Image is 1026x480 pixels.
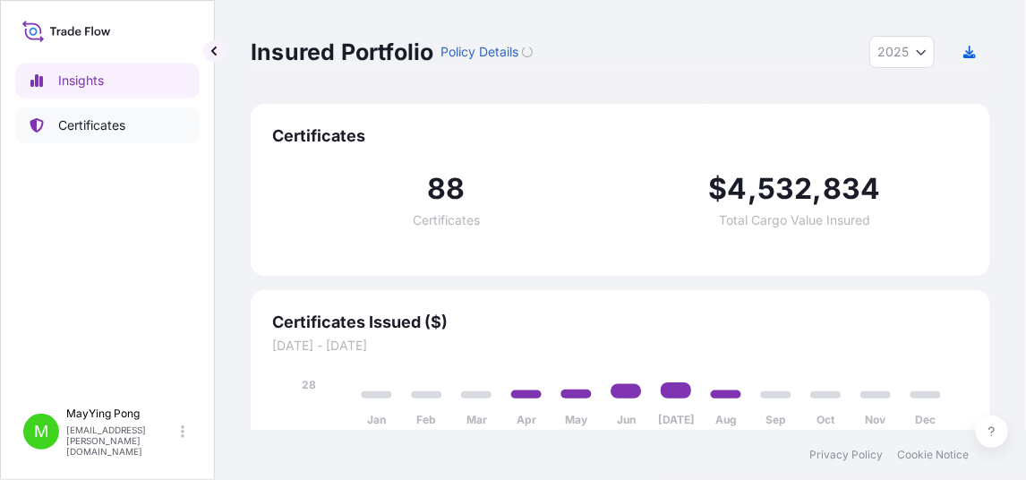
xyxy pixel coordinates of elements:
[565,414,588,427] tspan: May
[823,175,881,203] span: 834
[272,312,969,333] span: Certificates Issued ($)
[866,414,887,427] tspan: Nov
[869,36,935,68] button: Year Selector
[58,116,125,134] p: Certificates
[66,407,177,421] p: MayYing Pong
[658,414,695,427] tspan: [DATE]
[417,414,437,427] tspan: Feb
[617,414,636,427] tspan: Jun
[708,175,727,203] span: $
[916,414,936,427] tspan: Dec
[728,175,748,203] span: 4
[522,38,533,66] button: Loading
[757,175,813,203] span: 532
[877,43,909,61] span: 2025
[367,414,386,427] tspan: Jan
[15,107,200,143] a: Certificates
[897,448,969,462] a: Cookie Notice
[66,424,177,457] p: [EMAIL_ADDRESS][PERSON_NAME][DOMAIN_NAME]
[522,47,533,57] div: Loading
[34,423,48,441] span: M
[813,175,823,203] span: ,
[765,414,786,427] tspan: Sep
[715,414,737,427] tspan: Aug
[251,38,433,66] p: Insured Portfolio
[748,175,757,203] span: ,
[272,125,969,147] span: Certificates
[719,214,870,227] span: Total Cargo Value Insured
[427,175,465,203] span: 88
[817,414,836,427] tspan: Oct
[15,63,200,99] a: Insights
[302,378,316,391] tspan: 28
[272,337,969,355] span: [DATE] - [DATE]
[809,448,883,462] a: Privacy Policy
[413,214,480,227] span: Certificates
[58,72,104,90] p: Insights
[466,414,487,427] tspan: Mar
[440,43,518,61] p: Policy Details
[517,414,536,427] tspan: Apr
